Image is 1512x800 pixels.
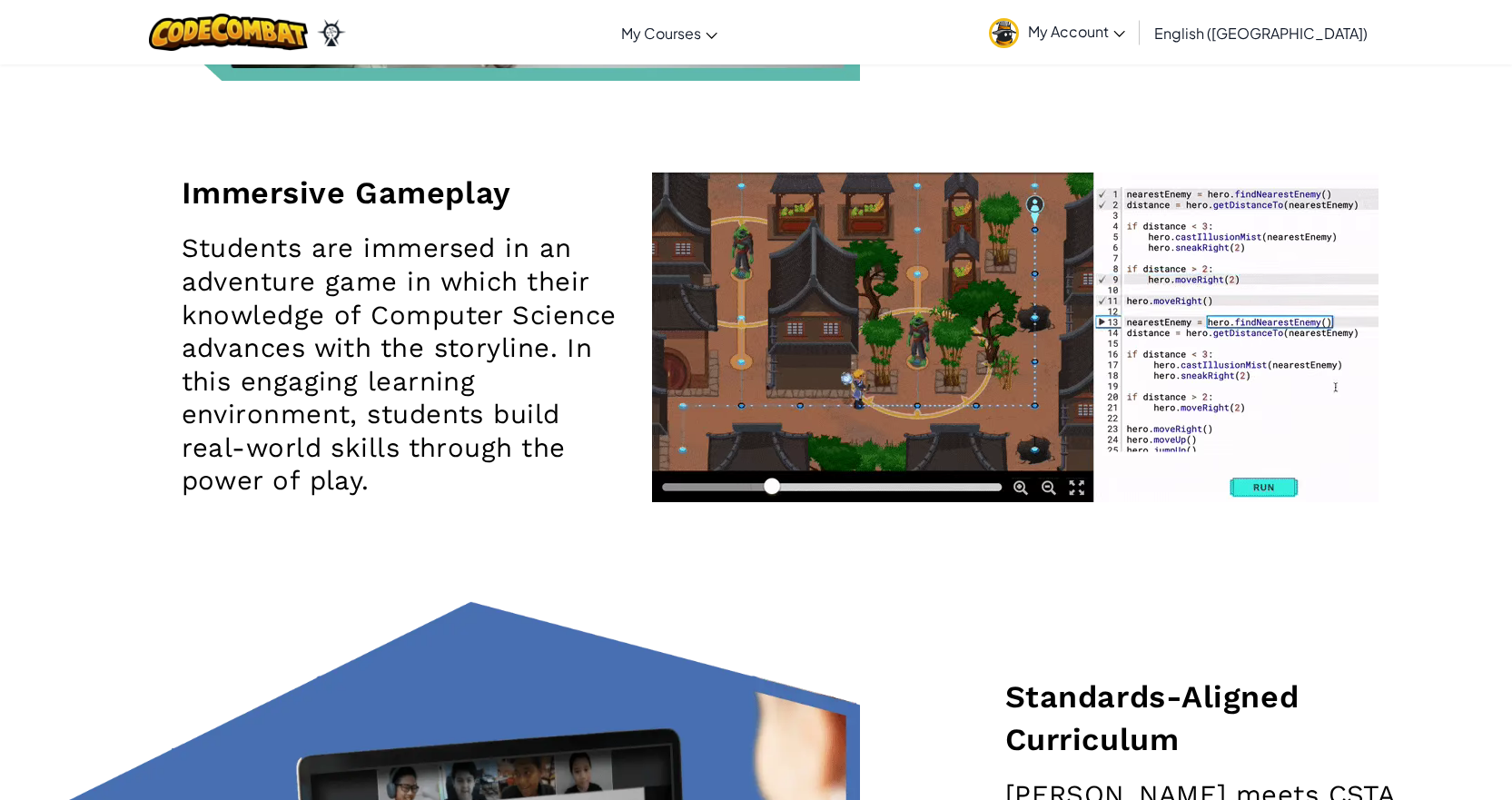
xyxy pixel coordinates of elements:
h2: Standards-Aligned Curriculum [1005,676,1448,760]
img: CodeCombat logo [149,14,308,51]
span: English ([GEOGRAPHIC_DATA]) [1154,24,1368,43]
span: My Courses [621,24,701,43]
p: Students are immersed in an adventure game in which their knowledge of Computer Science advances ... [182,232,625,498]
a: My Courses [612,8,726,57]
a: My Account [980,4,1134,61]
span: My Account [1028,22,1125,41]
img: avatar [989,18,1019,48]
a: English ([GEOGRAPHIC_DATA]) [1145,8,1377,57]
img: Ozaria [317,19,346,46]
h2: Immersive Gameplay [182,172,625,213]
